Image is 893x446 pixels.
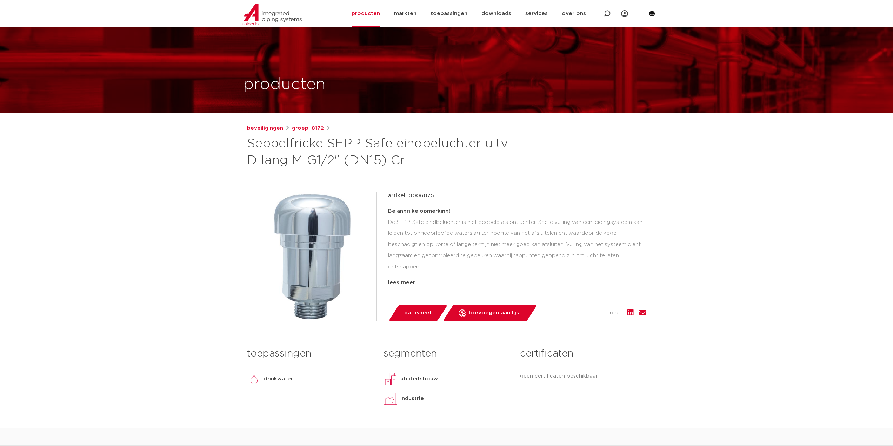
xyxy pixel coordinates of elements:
h3: segmenten [384,347,509,361]
img: industrie [384,392,398,406]
p: utiliteitsbouw [400,375,438,383]
span: toevoegen aan lijst [468,307,521,319]
strong: Belangrijke opmerking! [388,208,450,214]
div: De SEPP-Safe eindbeluchter is niet bedoeld als ontluchter. Snelle vulling van een leidingsysteem ... [388,206,646,276]
p: geen certificaten beschikbaar [520,372,646,380]
span: datasheet [404,307,432,319]
div: lees meer [388,279,646,287]
span: deel: [610,309,622,317]
h3: certificaten [520,347,646,361]
a: datasheet [388,305,448,321]
a: groep: 8172 [292,124,324,133]
h1: Seppelfricke SEPP Safe eindbeluchter uitv D lang M G1/2" (DN15) Cr [247,135,511,169]
img: utiliteitsbouw [384,372,398,386]
h3: toepassingen [247,347,373,361]
p: artikel: 0006075 [388,192,434,200]
h1: producten [243,73,326,96]
img: Product Image for Seppelfricke SEPP Safe eindbeluchter uitv D lang M G1/2" (DN15) Cr [247,192,376,321]
p: industrie [400,394,424,403]
img: drinkwater [247,372,261,386]
a: beveiligingen [247,124,283,133]
p: drinkwater [264,375,293,383]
